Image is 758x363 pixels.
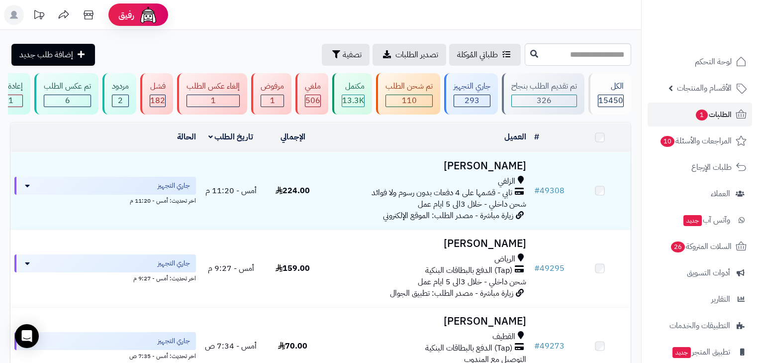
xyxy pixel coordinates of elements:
a: تم عكس الطلب 6 [32,73,100,115]
span: (Tap) الدفع بالبطاقات البنكية [425,265,512,276]
span: المراجعات والأسئلة [660,134,732,148]
a: السلات المتروكة26 [648,235,752,258]
a: #49308 [534,185,565,197]
a: العميل [504,131,526,143]
span: 13.3K [342,95,364,107]
span: 6 [65,95,70,107]
span: شحن داخلي - خلال 3الى 5 ايام عمل [418,276,526,288]
a: #49273 [534,340,565,352]
div: 6 [44,95,91,107]
span: 1 [211,95,216,107]
span: الزلفي [498,176,515,187]
span: تابي - قسّمها على 4 دفعات بدون رسوم ولا فوائد [372,187,512,199]
span: العملاء [711,187,730,201]
a: لوحة التحكم [648,50,752,74]
a: جاري التجهيز 293 [442,73,500,115]
span: طلباتي المُوكلة [457,49,498,61]
span: الأقسام والمنتجات [677,81,732,95]
div: 326 [512,95,576,107]
span: 182 [150,95,165,107]
span: 15450 [598,95,623,107]
span: شحن داخلي - خلال 3الى 5 ايام عمل [418,198,526,210]
span: 1 [270,95,275,107]
span: جاري التجهيز [158,181,190,191]
div: 2 [112,95,128,107]
span: الطلبات [695,108,732,121]
span: أدوات التسويق [687,266,730,280]
span: # [534,262,540,274]
a: فشل 182 [138,73,175,115]
a: مكتمل 13.3K [330,73,374,115]
div: Open Intercom Messenger [15,324,39,348]
div: 1 [187,95,239,107]
a: وآتس آبجديد [648,208,752,232]
a: تم تقديم الطلب بنجاح 326 [500,73,586,115]
span: تصدير الطلبات [395,49,438,61]
span: الرياض [494,253,515,265]
a: التطبيقات والخدمات [648,314,752,338]
div: 110 [386,95,432,107]
span: رفيق [118,9,134,21]
span: 2 [118,95,123,107]
span: 10 [660,135,675,147]
span: 293 [465,95,479,107]
button: تصفية [322,44,370,66]
div: فشل [150,81,166,92]
a: مردود 2 [100,73,138,115]
span: (Tap) الدفع بالبطاقات البنكية [425,343,512,354]
a: طلبات الإرجاع [648,155,752,179]
a: المراجعات والأسئلة10 [648,129,752,153]
div: مردود [112,81,129,92]
div: اخر تحديث: أمس - 7:35 ص [14,350,196,361]
span: القطيف [492,331,515,343]
a: العملاء [648,182,752,206]
a: # [534,131,539,143]
h3: [PERSON_NAME] [328,160,526,172]
span: التطبيقات والخدمات [669,319,730,333]
a: تحديثات المنصة [26,5,51,27]
span: زيارة مباشرة - مصدر الطلب: تطبيق الجوال [390,287,513,299]
span: إضافة طلب جديد [19,49,73,61]
span: # [534,340,540,352]
span: أمس - 7:34 ص [205,340,257,352]
span: أمس - 9:27 م [208,262,254,274]
span: 70.00 [278,340,307,352]
span: # [534,185,540,197]
a: الإجمالي [281,131,305,143]
div: ملغي [305,81,321,92]
span: 326 [537,95,552,107]
a: تاريخ الطلب [208,131,254,143]
a: التقارير [648,287,752,311]
span: 506 [305,95,320,107]
span: جديد [683,215,702,226]
div: إلغاء عكس الطلب [187,81,240,92]
a: طلباتي المُوكلة [449,44,521,66]
a: الكل15450 [586,73,633,115]
div: مكتمل [342,81,365,92]
span: أمس - 11:20 م [205,185,257,197]
div: تم شحن الطلب [385,81,433,92]
div: الكل [598,81,624,92]
div: جاري التجهيز [454,81,490,92]
a: مرفوض 1 [249,73,293,115]
a: تم شحن الطلب 110 [374,73,442,115]
span: 26 [670,241,686,253]
div: 1 [261,95,284,107]
div: تم تقديم الطلب بنجاح [511,81,577,92]
h3: [PERSON_NAME] [328,316,526,327]
img: logo-2.png [690,10,749,31]
div: 13281 [342,95,364,107]
div: 293 [454,95,490,107]
a: #49295 [534,262,565,274]
span: لوحة التحكم [695,55,732,69]
span: تطبيق المتجر [671,345,730,359]
span: 159.00 [276,262,310,274]
span: تصفية [343,49,362,61]
div: اخر تحديث: أمس - 9:27 م [14,272,196,283]
span: وآتس آب [682,213,730,227]
a: تصدير الطلبات [373,44,446,66]
a: إلغاء عكس الطلب 1 [175,73,249,115]
span: السلات المتروكة [670,240,732,253]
